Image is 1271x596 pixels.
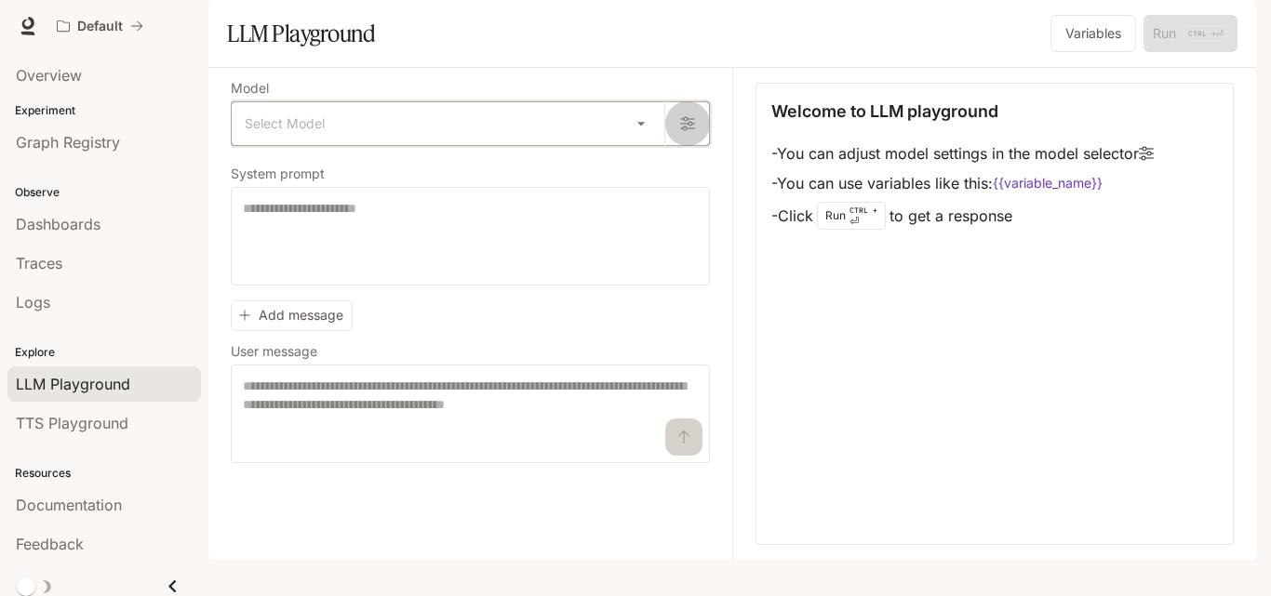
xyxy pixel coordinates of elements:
li: - You can use variables like this: [771,168,1154,198]
p: CTRL + [850,205,877,216]
p: Default [77,19,123,34]
p: User message [231,345,317,358]
span: Select Model [245,114,325,133]
code: {{variable_name}} [993,174,1103,192]
p: System prompt [231,167,325,180]
div: Select Model [232,102,664,145]
button: Add message [231,300,353,331]
h1: LLM Playground [227,15,375,52]
p: Welcome to LLM playground [771,99,998,124]
button: All workspaces [48,7,152,45]
div: Run [817,202,886,230]
p: ⏎ [850,205,877,227]
li: - You can adjust model settings in the model selector [771,139,1154,168]
p: Model [231,82,269,95]
button: Variables [1050,15,1136,52]
li: - Click to get a response [771,198,1154,233]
